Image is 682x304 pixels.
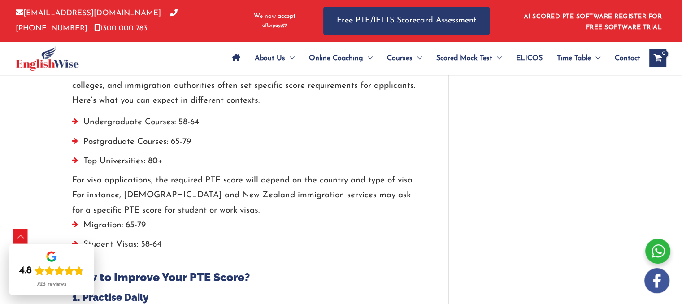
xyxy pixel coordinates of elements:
img: cropped-ew-logo [16,46,79,71]
span: Courses [387,43,413,74]
a: Scored Mock TestMenu Toggle [429,43,509,74]
div: 4.8 [19,265,32,277]
a: Time TableMenu Toggle [550,43,608,74]
li: Student Visas: 58-64 [72,237,421,256]
p: Once you receive your score, you need to know what it means for your future. Universities, colleg... [72,64,421,109]
span: Scored Mock Test [436,43,492,74]
a: AI SCORED PTE SOFTWARE REGISTER FOR FREE SOFTWARE TRIAL [524,13,662,31]
div: 723 reviews [37,281,66,288]
span: Online Coaching [309,43,363,74]
aside: Header Widget 1 [518,6,666,35]
span: Menu Toggle [285,43,295,74]
a: Contact [608,43,640,74]
span: Menu Toggle [492,43,502,74]
img: Afterpay-Logo [262,23,287,28]
h4: 1. Practise Daily [72,291,421,303]
span: Contact [615,43,640,74]
a: 1300 000 783 [94,25,148,32]
span: Menu Toggle [363,43,373,74]
span: ELICOS [516,43,543,74]
span: We now accept [254,12,295,21]
img: white-facebook.png [644,268,669,293]
a: Online CoachingMenu Toggle [302,43,380,74]
span: Time Table [557,43,591,74]
span: About Us [255,43,285,74]
a: [EMAIL_ADDRESS][DOMAIN_NAME] [16,9,161,17]
span: Menu Toggle [591,43,600,74]
a: CoursesMenu Toggle [380,43,429,74]
a: View Shopping Cart, empty [649,49,666,67]
nav: Site Navigation: Main Menu [225,43,640,74]
li: Undergraduate Courses: 58-64 [72,115,421,134]
p: For visa applications, the required PTE score will depend on the country and type of visa. For in... [72,173,421,218]
div: Rating: 4.8 out of 5 [19,265,84,277]
h2: How to Improve Your PTE Score? [72,270,421,285]
span: Menu Toggle [413,43,422,74]
a: ELICOS [509,43,550,74]
li: Migration: 65-79 [72,218,421,237]
a: [PHONE_NUMBER] [16,9,178,32]
a: About UsMenu Toggle [248,43,302,74]
li: Top Universities: 80+ [72,154,421,173]
a: Free PTE/IELTS Scorecard Assessment [323,7,490,35]
li: Postgraduate Courses: 65-79 [72,135,421,154]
